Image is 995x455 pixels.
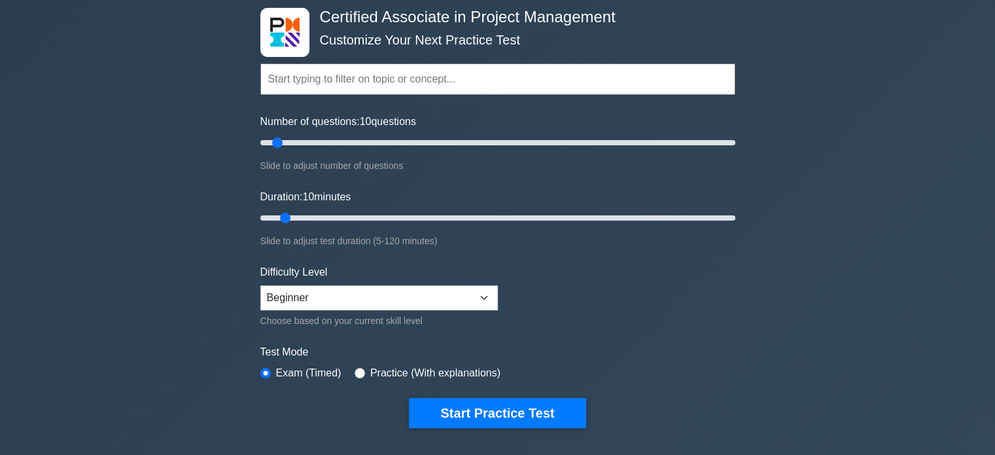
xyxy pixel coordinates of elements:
[370,365,500,381] label: Practice (With explanations)
[276,365,341,381] label: Exam (Timed)
[260,114,416,130] label: Number of questions: questions
[409,398,585,428] button: Start Practice Test
[260,158,735,173] div: Slide to adjust number of questions
[260,264,328,280] label: Difficulty Level
[260,64,735,95] input: Start typing to filter on topic or concept...
[260,313,498,329] div: Choose based on your current skill level
[315,8,671,27] h4: Certified Associate in Project Management
[260,233,735,249] div: Slide to adjust test duration (5-120 minutes)
[302,191,314,202] span: 10
[360,116,372,127] span: 10
[260,344,735,360] label: Test Mode
[260,189,351,205] label: Duration: minutes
